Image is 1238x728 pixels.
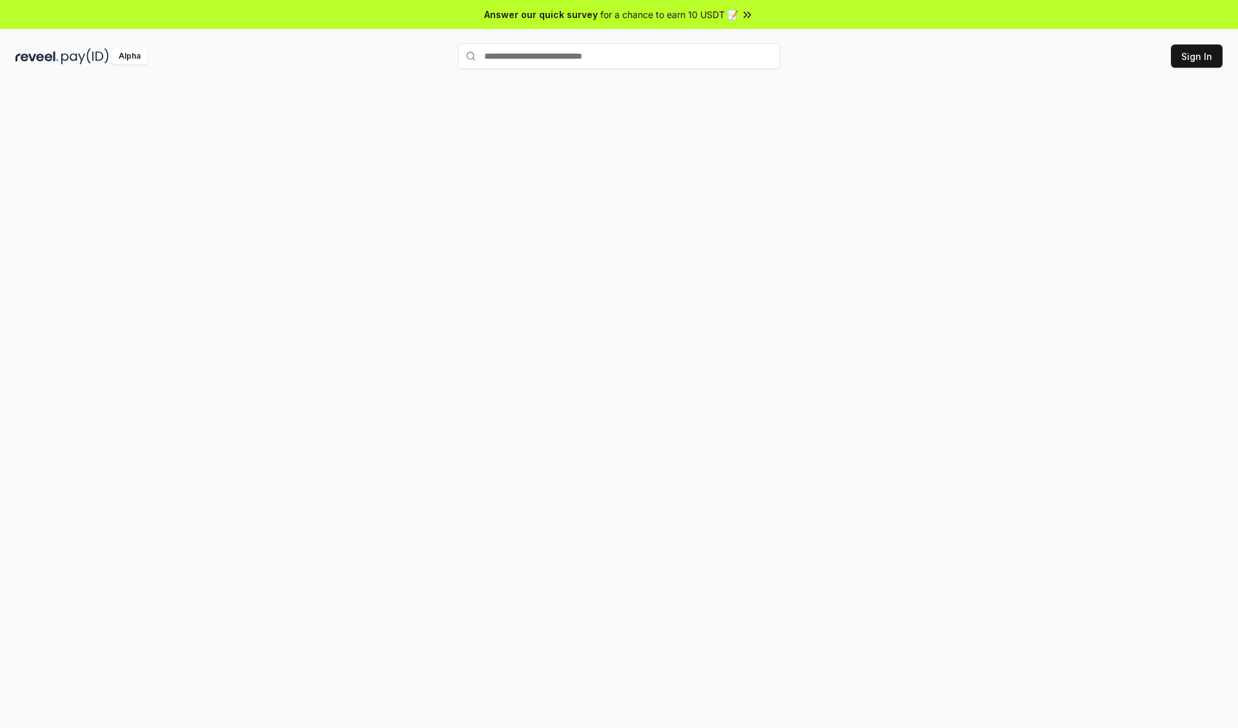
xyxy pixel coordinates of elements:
button: Sign In [1171,44,1223,68]
img: pay_id [61,48,109,64]
span: for a chance to earn 10 USDT 📝 [600,8,738,21]
div: Alpha [112,48,148,64]
img: reveel_dark [15,48,59,64]
span: Answer our quick survey [484,8,598,21]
